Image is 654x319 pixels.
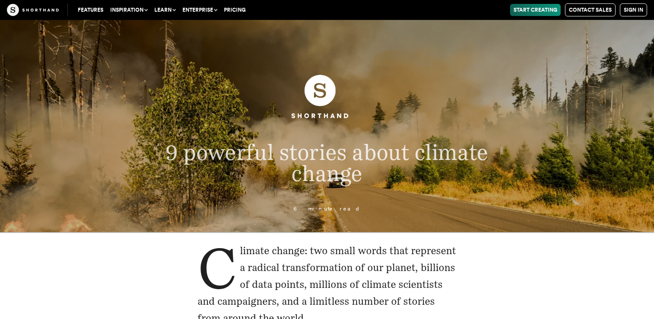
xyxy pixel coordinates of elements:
[220,4,249,16] a: Pricing
[565,3,616,16] a: Contact Sales
[620,3,647,16] a: Sign in
[109,206,545,212] p: 6 minute read
[74,4,107,16] a: Features
[7,4,59,16] img: The Craft
[179,4,220,16] button: Enterprise
[151,4,179,16] button: Learn
[510,4,561,16] a: Start Creating
[166,139,488,186] span: 9 powerful stories about climate change
[107,4,151,16] button: Inspiration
